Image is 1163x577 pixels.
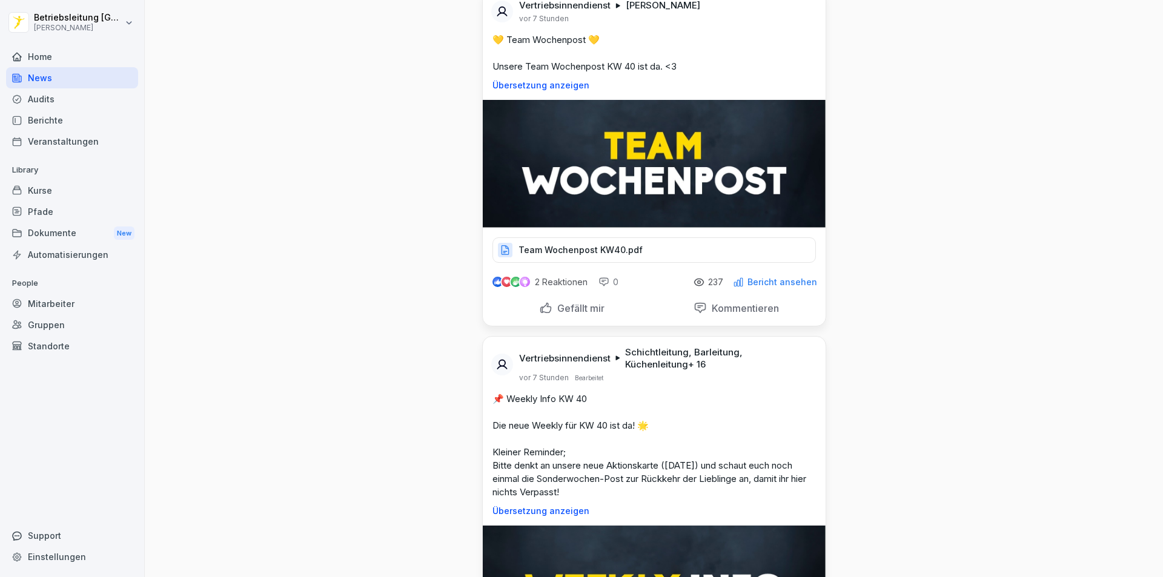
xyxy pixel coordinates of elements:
p: Library [6,160,138,180]
p: People [6,274,138,293]
p: vor 7 Stunden [519,373,569,383]
p: Übersetzung anzeigen [492,506,816,516]
p: 2 Reaktionen [535,277,588,287]
a: Mitarbeiter [6,293,138,314]
p: Bericht ansehen [747,277,817,287]
div: 0 [598,276,618,288]
p: [PERSON_NAME] [34,24,122,32]
img: celebrate [511,277,521,287]
a: Team Wochenpost KW40.pdf [492,248,816,260]
img: inspiring [520,277,530,288]
p: 📌 Weekly Info KW 40 Die neue Weekly für KW 40 ist da! 🌟 Kleiner Reminder; Bitte denkt an unsere n... [492,392,816,499]
a: News [6,67,138,88]
a: Pfade [6,201,138,222]
a: Berichte [6,110,138,131]
div: Dokumente [6,222,138,245]
a: Veranstaltungen [6,131,138,152]
a: Gruppen [6,314,138,335]
p: Vertriebsinnendienst [519,352,611,364]
p: 237 [708,277,723,287]
img: love [502,277,511,286]
a: Standorte [6,335,138,357]
img: like [492,277,502,287]
a: Home [6,46,138,67]
p: Bearbeitet [575,373,603,383]
img: g34s0yh0j3vng4wml98129oi.png [483,100,826,228]
a: DokumenteNew [6,222,138,245]
p: Übersetzung anzeigen [492,81,816,90]
a: Automatisierungen [6,244,138,265]
p: Kommentieren [707,302,779,314]
p: Gefällt mir [552,302,605,314]
p: vor 7 Stunden [519,14,569,24]
div: New [114,226,134,240]
a: Kurse [6,180,138,201]
a: Einstellungen [6,546,138,567]
p: Schichtleitung, Barleitung, Küchenleitung + 16 [625,346,811,371]
p: Betriebsleitung [GEOGRAPHIC_DATA] [34,13,122,23]
p: Team Wochenpost KW40.pdf [519,244,643,256]
div: Support [6,525,138,546]
p: 💛 Team Wochenpost 💛 Unsere Team Wochenpost KW 40 ist da. <3 [492,33,816,73]
a: Audits [6,88,138,110]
